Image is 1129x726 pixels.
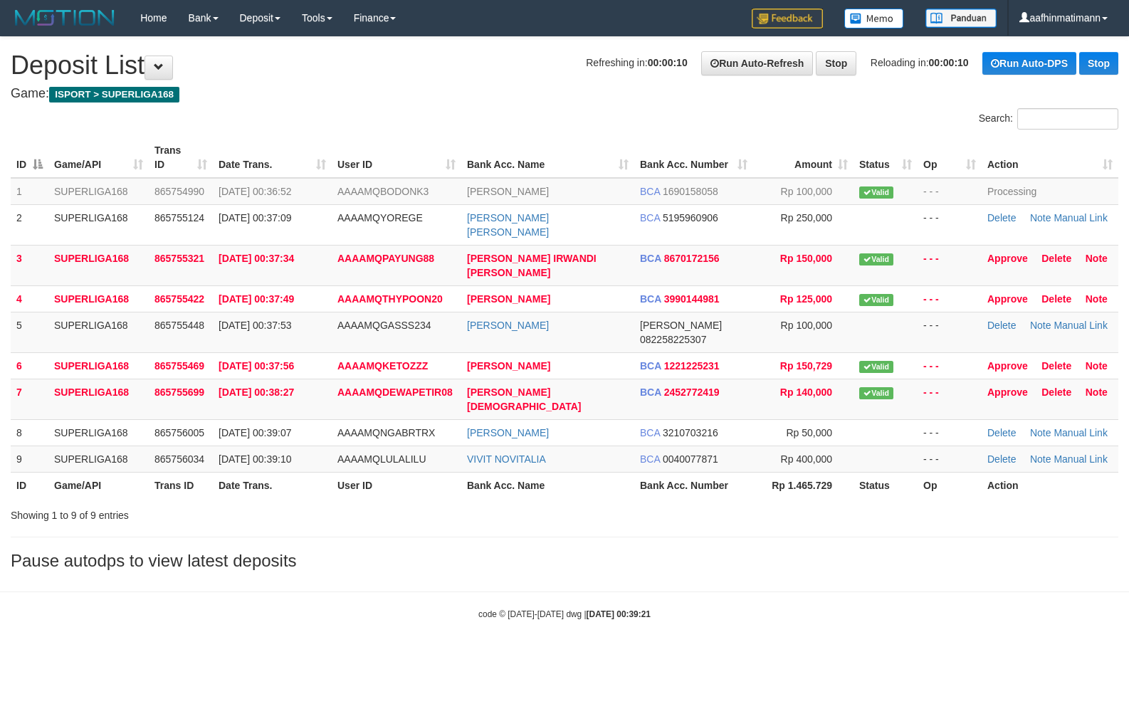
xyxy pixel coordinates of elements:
th: Trans ID [149,472,213,498]
span: AAAAMQTHYPOON20 [337,293,443,305]
span: AAAAMQDEWAPETIR08 [337,386,453,398]
span: Rp 250,000 [781,212,832,223]
a: [PERSON_NAME] [PERSON_NAME] [467,212,549,238]
a: Note [1030,427,1051,438]
span: Copy 3210703216 to clipboard [663,427,718,438]
span: Rp 100,000 [781,320,832,331]
a: Note [1086,253,1108,264]
td: SUPERLIGA168 [48,204,149,245]
a: [PERSON_NAME] IRWANDI [PERSON_NAME] [467,253,597,278]
span: BCA [640,293,661,305]
span: Rp 400,000 [781,453,832,465]
strong: [DATE] 00:39:21 [587,609,651,619]
td: SUPERLIGA168 [48,379,149,419]
span: Rp 50,000 [786,427,832,438]
td: SUPERLIGA168 [48,285,149,312]
a: [PERSON_NAME] [467,186,549,197]
a: Note [1086,293,1108,305]
a: Delete [1041,360,1071,372]
a: Manual Link [1054,320,1108,331]
span: Copy 8670172156 to clipboard [664,253,720,264]
a: Manual Link [1054,453,1108,465]
span: 865755422 [154,293,204,305]
a: Note [1030,453,1051,465]
span: 865755124 [154,212,204,223]
th: Action: activate to sort column ascending [982,137,1118,178]
td: - - - [918,419,982,446]
td: - - - [918,245,982,285]
span: AAAAMQNGABRTRX [337,427,435,438]
a: [PERSON_NAME] [467,320,549,331]
td: SUPERLIGA168 [48,419,149,446]
h4: Game: [11,87,1118,101]
a: [PERSON_NAME] [467,427,549,438]
a: Note [1086,386,1108,398]
a: VIVIT NOVITALIA [467,453,546,465]
span: Rp 100,000 [781,186,832,197]
span: BCA [640,386,661,398]
td: SUPERLIGA168 [48,178,149,205]
span: Copy 0040077871 to clipboard [663,453,718,465]
small: code © [DATE]-[DATE] dwg | [478,609,651,619]
td: - - - [918,446,982,472]
th: Bank Acc. Name [461,472,634,498]
th: ID: activate to sort column descending [11,137,48,178]
th: Rp 1.465.729 [753,472,854,498]
span: [DATE] 00:36:52 [219,186,291,197]
span: BCA [640,186,660,197]
span: AAAAMQGASSS234 [337,320,431,331]
span: Copy 082258225307 to clipboard [640,334,706,345]
span: ISPORT > SUPERLIGA168 [49,87,179,102]
h3: Pause autodps to view latest deposits [11,552,1118,570]
td: 4 [11,285,48,312]
th: Date Trans. [213,472,332,498]
strong: 00:00:10 [929,57,969,68]
span: AAAAMQLULALILU [337,453,426,465]
td: Processing [982,178,1118,205]
span: Copy 1690158058 to clipboard [663,186,718,197]
span: Copy 5195960906 to clipboard [663,212,718,223]
a: [PERSON_NAME] [467,360,550,372]
strong: 00:00:10 [648,57,688,68]
a: Note [1086,360,1108,372]
span: AAAAMQKETOZZZ [337,360,428,372]
span: Copy 1221225231 to clipboard [664,360,720,372]
span: Valid transaction [859,387,893,399]
input: Search: [1017,108,1118,130]
span: AAAAMQBODONK3 [337,186,429,197]
a: Note [1030,320,1051,331]
span: [DATE] 00:37:34 [219,253,294,264]
th: Amount: activate to sort column ascending [753,137,854,178]
span: [DATE] 00:38:27 [219,386,294,398]
th: User ID [332,472,461,498]
th: Game/API: activate to sort column ascending [48,137,149,178]
th: Bank Acc. Number [634,472,753,498]
span: 865755448 [154,320,204,331]
span: 865756034 [154,453,204,465]
span: Valid transaction [859,253,893,265]
a: Run Auto-Refresh [701,51,813,75]
span: AAAAMQYOREGE [337,212,423,223]
a: Approve [987,386,1028,398]
th: Bank Acc. Number: activate to sort column ascending [634,137,753,178]
a: Delete [987,453,1016,465]
img: Button%20Memo.svg [844,9,904,28]
span: 865756005 [154,427,204,438]
th: Bank Acc. Name: activate to sort column ascending [461,137,634,178]
span: Rp 140,000 [780,386,832,398]
td: SUPERLIGA168 [48,312,149,352]
img: panduan.png [925,9,997,28]
td: 8 [11,419,48,446]
span: Rp 150,000 [780,253,832,264]
a: Note [1030,212,1051,223]
a: [PERSON_NAME][DEMOGRAPHIC_DATA] [467,386,581,412]
span: BCA [640,212,660,223]
td: SUPERLIGA168 [48,245,149,285]
a: Delete [987,320,1016,331]
span: [DATE] 00:39:10 [219,453,291,465]
th: Date Trans.: activate to sort column ascending [213,137,332,178]
td: 7 [11,379,48,419]
span: [DATE] 00:37:53 [219,320,291,331]
td: - - - [918,379,982,419]
span: Rp 150,729 [780,360,832,372]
